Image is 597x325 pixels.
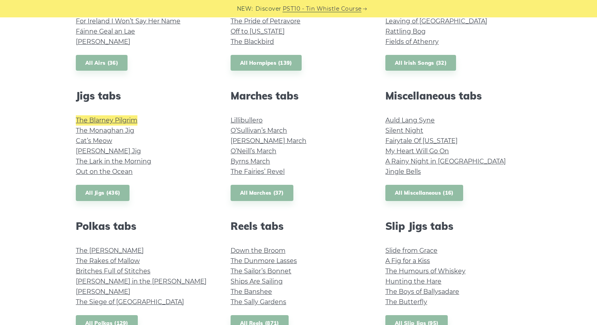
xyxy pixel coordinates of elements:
a: Hunting the Hare [385,278,441,285]
a: For Ireland I Won’t Say Her Name [76,17,180,25]
a: [PERSON_NAME] [76,38,130,45]
a: The Boys of Ballysadare [385,288,459,295]
a: The Sailor’s Bonnet [231,267,291,275]
a: [PERSON_NAME] [76,288,130,295]
a: Rattling Bog [385,28,426,35]
a: All Marches (37) [231,185,293,201]
a: Fáinne Geal an Lae [76,28,135,35]
a: [PERSON_NAME] in the [PERSON_NAME] [76,278,207,285]
a: The Fairies’ Revel [231,168,285,175]
span: NEW: [237,4,253,13]
a: Off to [US_STATE] [231,28,285,35]
a: Byrns March [231,158,270,165]
a: The Monaghan Jig [76,127,134,134]
a: [PERSON_NAME] Jig [76,147,141,155]
a: The Butterfly [385,298,427,306]
a: The Rakes of Mallow [76,257,140,265]
a: The Blarney Pilgrim [76,116,137,124]
a: Out on the Ocean [76,168,133,175]
a: A Rainy Night in [GEOGRAPHIC_DATA] [385,158,506,165]
a: Cat’s Meow [76,137,112,145]
a: The [PERSON_NAME] [76,247,144,254]
a: The Banshee [231,288,272,295]
a: All Miscellaneous (16) [385,185,463,201]
h2: Slip Jigs tabs [385,220,521,232]
a: O’Sullivan’s March [231,127,287,134]
a: Slide from Grace [385,247,437,254]
a: Fields of Athenry [385,38,439,45]
a: The Lark in the Morning [76,158,151,165]
a: The Siege of [GEOGRAPHIC_DATA] [76,298,184,306]
a: Ships Are Sailing [231,278,283,285]
a: All Jigs (436) [76,185,130,201]
h2: Marches tabs [231,90,366,102]
a: A Fig for a Kiss [385,257,430,265]
a: PST10 - Tin Whistle Course [283,4,362,13]
a: The Blackbird [231,38,274,45]
a: Silent Night [385,127,423,134]
a: Britches Full of Stitches [76,267,150,275]
a: All Irish Songs (32) [385,55,456,71]
a: All Hornpipes (139) [231,55,302,71]
a: The Pride of Petravore [231,17,300,25]
a: Leaving of [GEOGRAPHIC_DATA] [385,17,487,25]
a: Auld Lang Syne [385,116,435,124]
a: [PERSON_NAME] March [231,137,306,145]
a: My Heart Will Go On [385,147,449,155]
a: Down the Broom [231,247,285,254]
a: The Dunmore Lasses [231,257,297,265]
a: O’Neill’s March [231,147,276,155]
a: Jingle Bells [385,168,421,175]
a: Lillibullero [231,116,263,124]
h2: Jigs tabs [76,90,212,102]
h2: Polkas tabs [76,220,212,232]
a: The Sally Gardens [231,298,286,306]
h2: Miscellaneous tabs [385,90,521,102]
a: All Airs (36) [76,55,128,71]
h2: Reels tabs [231,220,366,232]
a: The Humours of Whiskey [385,267,466,275]
span: Discover [255,4,282,13]
a: Fairytale Of [US_STATE] [385,137,458,145]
